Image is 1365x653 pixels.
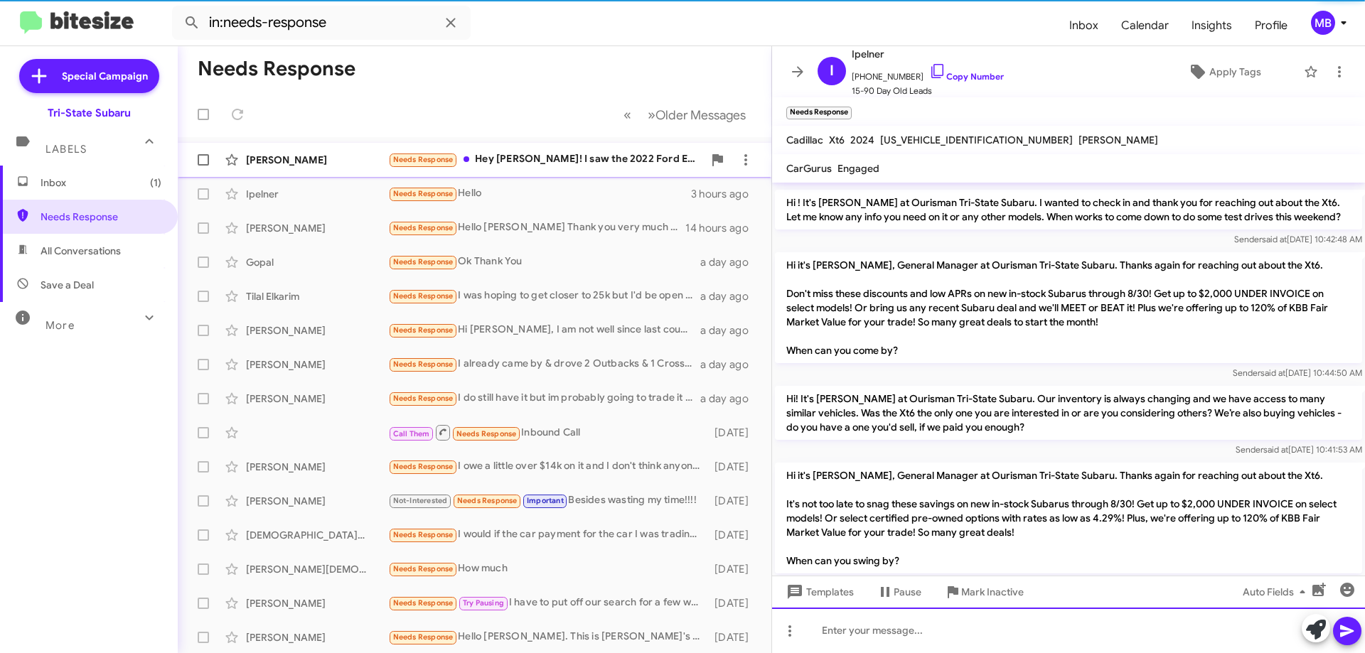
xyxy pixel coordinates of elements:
[41,210,161,224] span: Needs Response
[648,106,655,124] span: »
[623,106,631,124] span: «
[1209,59,1261,85] span: Apply Tags
[783,579,854,605] span: Templates
[388,254,700,270] div: Ok Thank You
[48,106,131,120] div: Tri-State Subaru
[639,100,754,129] button: Next
[865,579,933,605] button: Pause
[933,579,1035,605] button: Mark Inactive
[246,153,388,167] div: [PERSON_NAME]
[246,221,388,235] div: [PERSON_NAME]
[246,289,388,303] div: Tilal Elkarim
[393,598,454,608] span: Needs Response
[1180,5,1243,46] span: Insights
[19,59,159,93] a: Special Campaign
[707,630,760,644] div: [DATE]
[707,562,760,576] div: [DATE]
[691,187,760,201] div: 3 hours ago
[961,579,1024,605] span: Mark Inactive
[388,356,700,372] div: I already came by & drove 2 Outbacks & 1 Crosstrek. Your reps was awesome, but my Subaru 'lust' w...
[41,176,161,190] span: Inbox
[246,392,388,406] div: [PERSON_NAME]
[388,390,700,406] div: I do still have it but im probably going to trade it into carvana for a tesla model y. They gave ...
[1260,367,1285,378] span: said at
[393,462,454,471] span: Needs Response
[1151,59,1297,85] button: Apply Tags
[837,162,879,175] span: Engaged
[388,151,703,168] div: Hey [PERSON_NAME]! I saw the 2022 Ford Edge on the website. Is that car still in stock?
[393,155,454,164] span: Needs Response
[393,632,454,642] span: Needs Response
[1311,11,1335,35] div: MB
[830,60,834,82] span: I
[246,494,388,508] div: [PERSON_NAME]
[393,360,454,369] span: Needs Response
[388,458,707,475] div: I owe a little over $14k on it and I don't think anyone would buy it for that amount
[388,423,707,441] div: Inbound Call
[880,134,1073,146] span: [US_VEHICLE_IDENTIFICATION_NUMBER]
[393,394,454,403] span: Needs Response
[388,220,685,236] div: Hello [PERSON_NAME] Thank you very much for our conversations, you have been very informative and...
[41,244,121,258] span: All Conversations
[929,71,1004,82] a: Copy Number
[655,107,746,123] span: Older Messages
[456,429,517,438] span: Needs Response
[707,596,760,610] div: [DATE]
[850,134,874,146] span: 2024
[700,323,760,338] div: a day ago
[463,598,504,608] span: Try Pausing
[45,319,75,332] span: More
[852,63,1004,84] span: [PHONE_NUMBER]
[1078,134,1158,146] span: [PERSON_NAME]
[707,460,760,474] div: [DATE]
[1234,234,1362,244] span: Sender [DATE] 10:42:48 AM
[615,100,640,129] button: Previous
[393,223,454,232] span: Needs Response
[246,630,388,644] div: [PERSON_NAME]
[393,189,454,198] span: Needs Response
[786,162,832,175] span: CarGurus
[393,496,448,505] span: Not-Interested
[894,579,921,605] span: Pause
[388,561,707,577] div: How much
[388,492,707,509] div: Besides wasting my time!!!!
[388,185,691,202] div: Hello
[700,289,760,303] div: a day ago
[1262,234,1287,244] span: said at
[786,107,852,119] small: Needs Response
[616,100,754,129] nav: Page navigation example
[775,386,1362,440] p: Hi! It's [PERSON_NAME] at Ourisman Tri-State Subaru. Our inventory is always changing and we have...
[388,629,707,645] div: Hello [PERSON_NAME]. This is [PERSON_NAME]'s wife's email. So I am going to give you his email: [...
[246,528,388,542] div: [DEMOGRAPHIC_DATA][PERSON_NAME]
[393,564,454,573] span: Needs Response
[388,527,707,543] div: I would if the car payment for the car I was trading it for was a reasonable payment....looking f...
[172,6,471,40] input: Search
[707,494,760,508] div: [DATE]
[852,84,1004,98] span: 15-90 Day Old Leads
[707,426,760,440] div: [DATE]
[1299,11,1349,35] button: MB
[829,134,845,146] span: Xt6
[775,252,1362,363] p: Hi it's [PERSON_NAME], General Manager at Ourisman Tri-State Subaru. Thanks again for reaching ou...
[1058,5,1110,46] a: Inbox
[700,357,760,372] div: a day ago
[775,190,1362,230] p: Hi ! It's [PERSON_NAME] at Ourisman Tri-State Subaru. I wanted to check in and thank you for reac...
[1243,5,1299,46] a: Profile
[1243,579,1311,605] span: Auto Fields
[852,45,1004,63] span: Ipelner
[393,257,454,266] span: Needs Response
[62,69,148,83] span: Special Campaign
[772,579,865,605] button: Templates
[700,255,760,269] div: a day ago
[700,392,760,406] div: a day ago
[246,187,388,201] div: Ipelner
[246,562,388,576] div: [PERSON_NAME][DEMOGRAPHIC_DATA]
[707,528,760,542] div: [DATE]
[388,595,707,611] div: I have to put off our search for a few weeks due to a pressing matter at work. I will reach back ...
[1231,579,1322,605] button: Auto Fields
[246,357,388,372] div: [PERSON_NAME]
[1110,5,1180,46] a: Calendar
[1236,444,1362,455] span: Sender [DATE] 10:41:53 AM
